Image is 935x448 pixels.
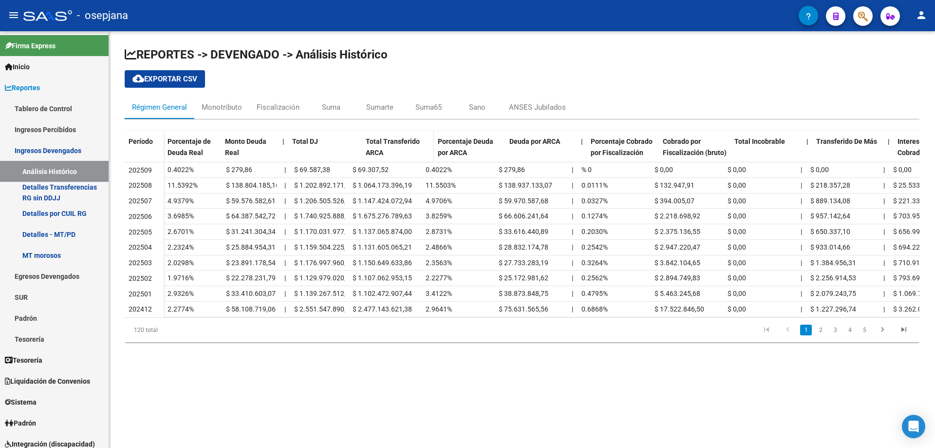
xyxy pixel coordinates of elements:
[292,137,318,145] span: Total DJ
[728,305,746,313] span: $ 0,00
[168,137,211,156] span: Porcentaje de Deuda Real
[581,274,608,282] span: 0.2562%
[893,274,933,282] span: $ 793.694,51
[284,166,286,174] span: |
[294,181,354,189] span: $ 1.202.892.171,98
[294,228,354,235] span: $ 1.170.031.977,79
[806,137,808,145] span: |
[168,305,194,313] span: 2.2774%
[426,166,452,174] span: 0.4022%
[893,243,933,251] span: $ 694.222,14
[279,131,288,172] datatable-header-cell: |
[828,322,842,338] li: page 3
[366,137,420,156] span: Total Transferido ARCA
[288,131,362,172] datatable-header-cell: Total DJ
[893,197,933,205] span: $ 221.334,03
[813,322,828,338] li: page 2
[572,166,573,174] span: |
[810,181,850,189] span: $ 218.357,28
[129,228,152,236] span: 202505
[125,70,205,88] button: Exportar CSV
[226,212,276,220] span: $ 64.387.542,72
[916,9,927,21] mat-icon: person
[779,325,797,335] a: go to previous page
[168,259,194,267] span: 2.0298%
[654,228,700,235] span: $ 2.375.136,55
[426,197,452,205] span: 4.9706%
[810,166,829,174] span: $ 0,00
[168,274,194,282] span: 1.9716%
[77,5,128,26] span: - osepjana
[226,259,276,267] span: $ 23.891.178,54
[654,290,700,297] span: $ 5.463.245,68
[581,290,608,297] span: 0.4795%
[816,137,877,145] span: Transferido De Más
[810,197,850,205] span: $ 889.134,08
[284,259,286,267] span: |
[810,212,850,220] span: $ 957.142,64
[842,322,857,338] li: page 4
[801,212,802,220] span: |
[883,212,885,220] span: |
[8,9,19,21] mat-icon: menu
[572,181,573,189] span: |
[226,166,252,174] span: $ 279,86
[654,212,700,220] span: $ 2.218.698,92
[509,137,560,145] span: Deuda por ARCA
[728,197,746,205] span: $ 0,00
[581,197,608,205] span: 0.0327%
[168,228,194,235] span: 2.6701%
[810,243,850,251] span: $ 933.014,66
[426,228,452,235] span: 2.8731%
[801,197,802,205] span: |
[129,181,152,189] span: 202508
[654,166,673,174] span: $ 0,00
[572,212,573,220] span: |
[168,197,194,205] span: 4.9379%
[284,274,286,282] span: |
[577,131,587,172] datatable-header-cell: |
[366,102,393,113] div: Sumarte
[129,290,152,298] span: 202501
[499,197,548,205] span: $ 59.970.587,68
[284,197,286,205] span: |
[810,274,856,282] span: $ 2.256.914,53
[125,131,164,172] datatable-header-cell: Período
[353,228,412,235] span: $ 1.137.065.874,00
[728,259,746,267] span: $ 0,00
[353,197,412,205] span: $ 1.147.424.072,94
[129,305,152,313] span: 202412
[572,197,573,205] span: |
[353,290,412,297] span: $ 1.102.472.907,44
[226,243,276,251] span: $ 25.884.954,31
[844,325,856,335] a: 4
[438,137,493,156] span: Porcentaje Deuda por ARCA
[883,305,885,313] span: |
[282,137,284,145] span: |
[757,325,776,335] a: go to first page
[499,181,552,189] span: $ 138.937.133,07
[801,290,802,297] span: |
[426,274,452,282] span: 2.2277%
[168,212,194,220] span: 3.6985%
[581,181,608,189] span: 0.0111%
[801,181,802,189] span: |
[873,325,892,335] a: go to next page
[728,243,746,251] span: $ 0,00
[893,181,929,189] span: $ 25.533,99
[728,166,746,174] span: $ 0,00
[294,166,330,174] span: $ 69.587,38
[728,290,746,297] span: $ 0,00
[226,197,276,205] span: $ 59.576.582,61
[168,166,194,174] span: 0.4022%
[226,274,276,282] span: $ 22.278.231,79
[499,212,548,220] span: $ 66.606.241,64
[168,181,198,189] span: 11.5392%
[801,305,802,313] span: |
[893,212,933,220] span: $ 703.958,78
[812,131,884,172] datatable-header-cell: Transferido De Más
[581,305,608,313] span: 0.6868%
[572,259,573,267] span: |
[5,61,30,72] span: Inicio
[893,228,933,235] span: $ 656.991,91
